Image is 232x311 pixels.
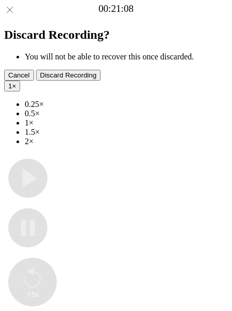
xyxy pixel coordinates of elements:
h2: Discard Recording? [4,28,228,42]
li: 0.5× [25,109,228,118]
li: 1× [25,118,228,128]
li: You will not be able to recover this once discarded. [25,52,228,61]
li: 1.5× [25,128,228,137]
li: 2× [25,137,228,146]
a: 00:21:08 [98,3,134,14]
li: 0.25× [25,100,228,109]
button: Cancel [4,70,34,81]
button: Discard Recording [36,70,101,81]
button: 1× [4,81,20,91]
span: 1 [8,82,12,90]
